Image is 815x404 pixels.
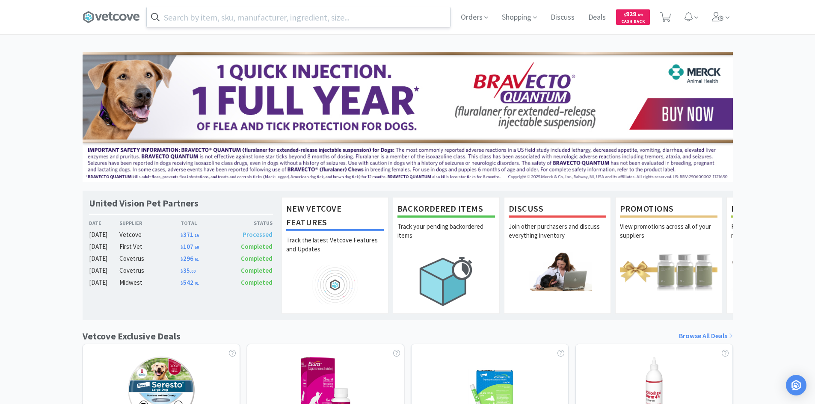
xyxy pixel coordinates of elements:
a: Deals [585,14,609,21]
span: Cash Back [621,19,645,25]
div: Total [181,219,227,227]
div: Open Intercom Messenger [786,375,806,395]
img: hero_feature_roadmap.png [286,265,384,304]
span: . 59 [193,245,199,250]
a: [DATE]Covetrus$296.61Completed [89,254,273,264]
span: Completed [241,266,273,274]
div: Vetcove [119,230,181,240]
a: [DATE]Midwest$542.01Completed [89,277,273,288]
span: 542 [181,278,199,286]
span: $ [181,233,183,238]
span: $ [181,280,183,286]
span: 296 [181,254,199,262]
a: Browse All Deals [679,330,733,342]
a: Backordered ItemsTrack your pending backordered items [393,197,500,313]
p: Track the latest Vetcove Features and Updates [286,236,384,265]
span: 371 [181,230,199,239]
div: Covetrus [119,254,181,264]
span: Processed [243,230,273,239]
span: . 01 [193,280,199,286]
img: hero_promotions.png [620,252,717,291]
a: DiscussJoin other purchasers and discuss everything inventory [504,197,611,313]
h1: Vetcove Exclusive Deals [83,329,181,344]
span: $ [181,245,183,250]
a: [DATE]Covetrus$35.00Completed [89,265,273,276]
div: Status [227,219,273,227]
img: hero_backorders.png [397,252,495,310]
span: $ [181,257,183,262]
span: Completed [241,278,273,286]
p: View promotions across all of your suppliers [620,222,717,252]
a: Discuss [547,14,578,21]
h1: New Vetcove Features [286,202,384,231]
div: [DATE] [89,242,120,252]
span: 35 [181,266,196,274]
input: Search by item, sku, manufacturer, ingredient, size... [147,7,450,27]
div: [DATE] [89,254,120,264]
h1: Promotions [620,202,717,218]
span: 107 [181,242,199,251]
a: [DATE]Vetcove$371.16Processed [89,230,273,240]
span: . 69 [636,12,643,18]
p: Track your pending backordered items [397,222,495,252]
a: New Vetcove FeaturesTrack the latest Vetcove Features and Updates [282,197,388,313]
img: 3ffb5edee65b4d9ab6d7b0afa510b01f.jpg [83,52,733,182]
span: 929 [624,10,643,18]
div: Date [89,219,120,227]
div: [DATE] [89,230,120,240]
h1: Backordered Items [397,202,495,218]
a: PromotionsView promotions across all of your suppliers [615,197,722,313]
div: [DATE] [89,265,120,276]
span: Completed [241,242,273,251]
div: Covetrus [119,265,181,276]
a: [DATE]First Vet$107.59Completed [89,242,273,252]
div: [DATE] [89,277,120,288]
div: First Vet [119,242,181,252]
span: $ [181,268,183,274]
p: Join other purchasers and discuss everything inventory [509,222,606,252]
h1: Discuss [509,202,606,218]
img: hero_discuss.png [509,252,606,291]
span: Completed [241,254,273,262]
a: $929.69Cash Back [616,6,650,29]
div: Supplier [119,219,181,227]
div: Midwest [119,277,181,288]
span: $ [624,12,626,18]
span: . 16 [193,233,199,238]
span: . 61 [193,257,199,262]
span: . 00 [190,268,196,274]
h1: United Vision Pet Partners [89,197,199,209]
